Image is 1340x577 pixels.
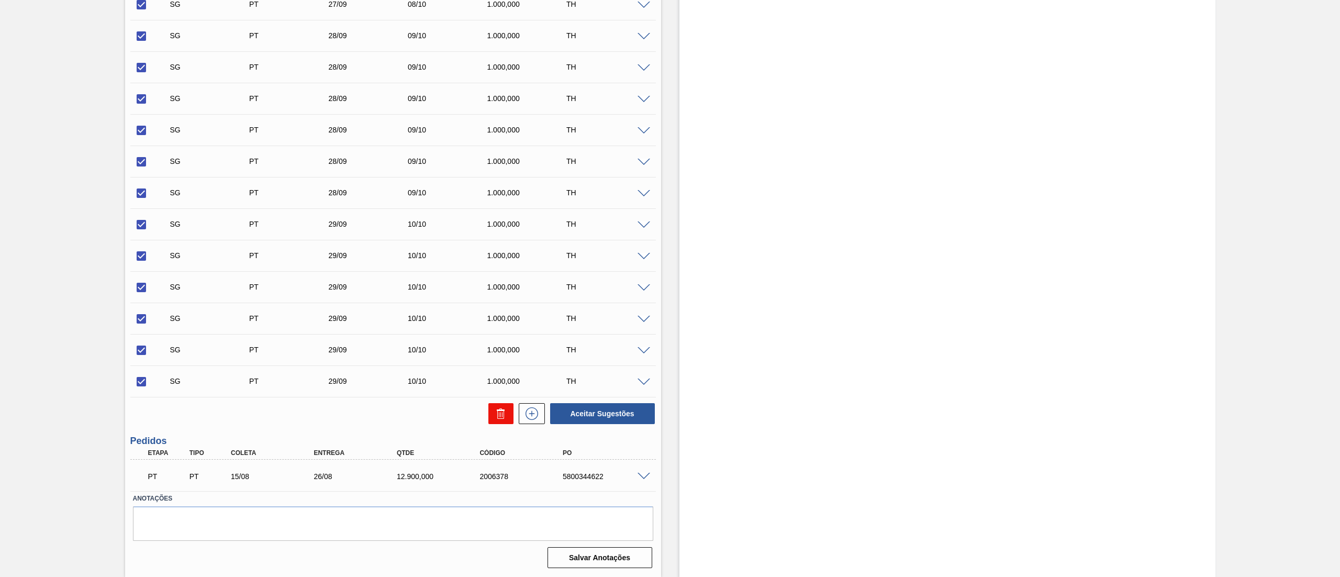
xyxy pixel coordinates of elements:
div: 12.900,000 [394,472,489,481]
div: TH [564,377,654,385]
div: Pedido em Trânsito [146,465,191,488]
div: 28/09/2025 [326,94,416,103]
div: Pedido de Transferência [247,188,337,197]
div: 09/10/2025 [405,94,496,103]
div: 10/10/2025 [405,377,496,385]
div: 1.000,000 [484,94,575,103]
div: Pedido de Transferência [247,126,337,134]
div: Pedido de Transferência [247,157,337,165]
div: TH [564,346,654,354]
div: Etapa [146,449,191,457]
div: TH [564,220,654,228]
div: 10/10/2025 [405,251,496,260]
div: 09/10/2025 [405,157,496,165]
div: 29/09/2025 [326,220,416,228]
div: Sugestão Criada [167,188,258,197]
div: 5800344622 [560,472,655,481]
p: PT [148,472,188,481]
button: Aceitar Sugestões [550,403,655,424]
div: TH [564,94,654,103]
div: Pedido de Transferência [247,251,337,260]
div: Pedido de Transferência [247,346,337,354]
div: Sugestão Criada [167,63,258,71]
div: Excluir Sugestões [483,403,513,424]
div: 09/10/2025 [405,31,496,40]
div: TH [564,188,654,197]
div: PO [560,449,655,457]
div: 15/08/2025 [228,472,323,481]
div: Aceitar Sugestões [545,402,656,425]
div: Sugestão Criada [167,377,258,385]
div: TH [564,283,654,291]
div: Sugestão Criada [167,314,258,323]
div: Sugestão Criada [167,157,258,165]
div: 10/10/2025 [405,314,496,323]
div: 09/10/2025 [405,126,496,134]
div: 28/09/2025 [326,188,416,197]
div: TH [564,31,654,40]
div: 10/10/2025 [405,346,496,354]
div: TH [564,63,654,71]
div: Pedido de Transferência [247,283,337,291]
div: Pedido de Transferência [247,94,337,103]
div: 2006378 [477,472,572,481]
div: Pedido de Transferência [187,472,232,481]
div: 1.000,000 [484,220,575,228]
div: 29/09/2025 [326,283,416,291]
div: 10/10/2025 [405,220,496,228]
div: Sugestão Criada [167,283,258,291]
div: Sugestão Criada [167,31,258,40]
div: Pedido de Transferência [247,377,337,385]
div: TH [564,126,654,134]
div: 1.000,000 [484,157,575,165]
div: Tipo [187,449,232,457]
div: 10/10/2025 [405,283,496,291]
div: 1.000,000 [484,126,575,134]
div: 09/10/2025 [405,188,496,197]
div: 29/09/2025 [326,346,416,354]
div: Pedido de Transferência [247,220,337,228]
div: 28/09/2025 [326,63,416,71]
div: 29/09/2025 [326,377,416,385]
div: TH [564,251,654,260]
div: 28/09/2025 [326,126,416,134]
div: TH [564,157,654,165]
label: Anotações [133,491,653,506]
div: 29/09/2025 [326,314,416,323]
h3: Pedidos [130,436,656,447]
button: Salvar Anotações [548,547,652,568]
div: 29/09/2025 [326,251,416,260]
div: TH [564,314,654,323]
div: Código [477,449,572,457]
div: Sugestão Criada [167,126,258,134]
div: Nova sugestão [513,403,545,424]
div: Qtde [394,449,489,457]
div: Sugestão Criada [167,94,258,103]
div: Coleta [228,449,323,457]
div: 1.000,000 [484,63,575,71]
div: 1.000,000 [484,31,575,40]
div: 28/09/2025 [326,157,416,165]
div: 1.000,000 [484,188,575,197]
div: 28/09/2025 [326,31,416,40]
div: Pedido de Transferência [247,314,337,323]
div: 1.000,000 [484,251,575,260]
div: Sugestão Criada [167,346,258,354]
div: 1.000,000 [484,314,575,323]
div: Sugestão Criada [167,251,258,260]
div: Pedido de Transferência [247,63,337,71]
div: 26/08/2025 [311,472,406,481]
div: 1.000,000 [484,377,575,385]
div: Entrega [311,449,406,457]
div: Sugestão Criada [167,220,258,228]
div: Pedido de Transferência [247,31,337,40]
div: 09/10/2025 [405,63,496,71]
div: 1.000,000 [484,283,575,291]
div: 1.000,000 [484,346,575,354]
